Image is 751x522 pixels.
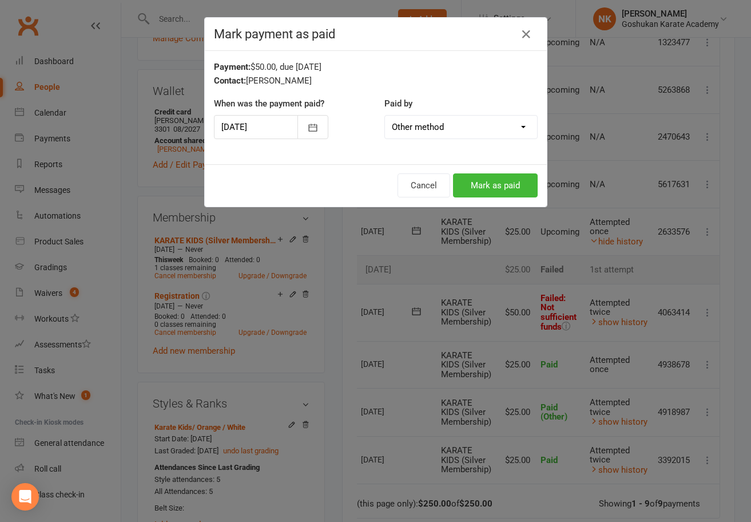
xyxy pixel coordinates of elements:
div: Open Intercom Messenger [11,483,39,511]
button: Mark as paid [453,173,538,197]
button: Close [517,25,535,43]
div: $50.00, due [DATE] [214,60,538,74]
strong: Contact: [214,76,246,86]
h4: Mark payment as paid [214,27,538,41]
strong: Payment: [214,62,251,72]
button: Cancel [398,173,450,197]
label: When was the payment paid? [214,97,324,110]
div: [PERSON_NAME] [214,74,538,88]
label: Paid by [384,97,412,110]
